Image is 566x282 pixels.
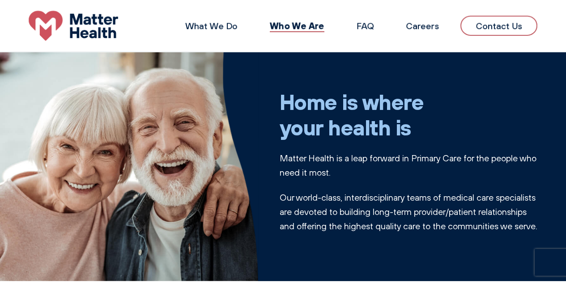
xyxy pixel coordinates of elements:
[185,20,238,31] a: What We Do
[357,20,374,31] a: FAQ
[406,20,439,31] a: Careers
[280,89,538,140] h1: Home is where your health is
[460,16,537,36] a: Contact Us
[270,20,324,31] a: Who We Are
[280,151,538,180] p: Matter Health is a leap forward in Primary Care for the people who need it most.
[280,190,538,233] p: Our world-class, interdisciplinary teams of medical care specialists are devoted to building long...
